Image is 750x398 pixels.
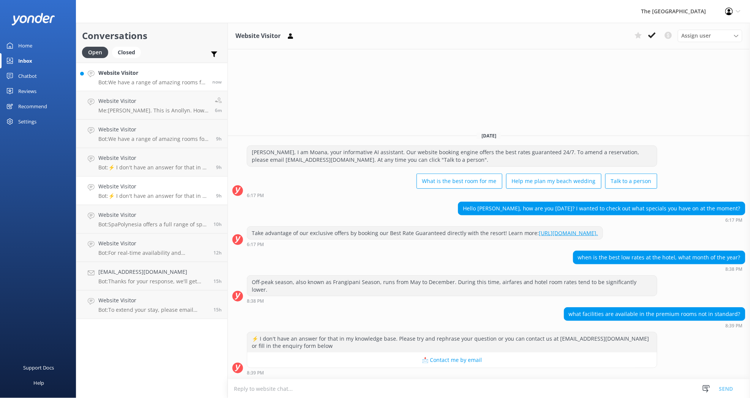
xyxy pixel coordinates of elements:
[247,298,657,303] div: Oct 08 2025 10:38pm (UTC -10:00) Pacific/Honolulu
[76,63,227,91] a: Website VisitorBot:We have a range of amazing rooms for you to choose from. The best way to help ...
[573,251,745,264] div: when is the best low rates at the hotel, what month of the year?
[98,154,210,162] h4: Website Visitor
[417,174,502,189] button: What is the best room for me
[98,193,210,199] p: Bot: ⚡ I don't have an answer for that in my knowledge base. Please try and rephrase your questio...
[82,47,108,58] div: Open
[247,332,657,352] div: ⚡ I don't have an answer for that in my knowledge base. Please try and rephrase your question or ...
[76,205,227,234] a: Website VisitorBot:SpaPolynesia offers a full range of spa treatments at The [GEOGRAPHIC_DATA]. T...
[98,107,209,114] p: Me: [PERSON_NAME]. This is Anollyn. How may I help you [DATE]?
[247,371,264,375] strong: 8:39 PM
[247,146,657,166] div: [PERSON_NAME], I am Moana, your informative AI assistant. Our website booking engine offers the b...
[212,79,222,85] span: Oct 09 2025 08:37am (UTC -10:00) Pacific/Honolulu
[82,28,222,43] h2: Conversations
[98,211,208,219] h4: Website Visitor
[98,69,207,77] h4: Website Visitor
[216,136,222,142] span: Oct 08 2025 11:32pm (UTC -10:00) Pacific/Honolulu
[18,99,47,114] div: Recommend
[682,32,711,40] span: Assign user
[76,91,227,120] a: Website VisitorMe:[PERSON_NAME]. This is Anollyn. How may I help you [DATE]?6m
[98,97,209,105] h4: Website Visitor
[33,375,44,390] div: Help
[235,31,281,41] h3: Website Visitor
[213,306,222,313] span: Oct 08 2025 05:36pm (UTC -10:00) Pacific/Honolulu
[98,136,210,142] p: Bot: We have a range of amazing rooms for you to choose from. The best way to help you decide on ...
[98,268,208,276] h4: [EMAIL_ADDRESS][DOMAIN_NAME]
[98,239,208,248] h4: Website Visitor
[98,182,210,191] h4: Website Visitor
[678,30,742,42] div: Assign User
[605,174,657,189] button: Talk to a person
[76,177,227,205] a: Website VisitorBot:⚡ I don't have an answer for that in my knowledge base. Please try and rephras...
[726,324,743,328] strong: 8:39 PM
[726,267,743,272] strong: 8:38 PM
[24,360,54,375] div: Support Docs
[98,306,208,313] p: Bot: To extend your stay, please email [EMAIL_ADDRESS][DOMAIN_NAME] for assistance.
[76,262,227,291] a: [EMAIL_ADDRESS][DOMAIN_NAME]Bot:Thanks for your response, we'll get back to you as soon as we can...
[247,242,603,247] div: Oct 08 2025 08:17pm (UTC -10:00) Pacific/Honolulu
[247,352,657,368] button: 📩 Contact me by email
[247,242,264,247] strong: 6:17 PM
[477,133,501,139] span: [DATE]
[564,323,745,328] div: Oct 08 2025 10:39pm (UTC -10:00) Pacific/Honolulu
[215,107,222,114] span: Oct 09 2025 08:30am (UTC -10:00) Pacific/Honolulu
[98,164,210,171] p: Bot: ⚡ I don't have an answer for that in my knowledge base. Please try and rephrase your questio...
[216,164,222,171] span: Oct 08 2025 10:44pm (UTC -10:00) Pacific/Honolulu
[247,276,657,296] div: Off-peak season, also known as Frangipani Season, runs from May to December. During this time, ai...
[98,79,207,86] p: Bot: We have a range of amazing rooms for you to choose from. The best way to help you decide on ...
[98,125,210,134] h4: Website Visitor
[564,308,745,321] div: what facilities are available in the premium rooms not in standard?
[247,227,603,240] div: Take advantage of our exclusive offers by booking our Best Rate Guaranteed directly with the reso...
[18,53,32,68] div: Inbox
[76,291,227,319] a: Website VisitorBot:To extend your stay, please email [EMAIL_ADDRESS][DOMAIN_NAME] for assistance.15h
[213,278,222,284] span: Oct 08 2025 05:36pm (UTC -10:00) Pacific/Honolulu
[247,193,264,198] strong: 6:17 PM
[726,218,743,223] strong: 6:17 PM
[112,47,141,58] div: Closed
[11,13,55,25] img: yonder-white-logo.png
[216,193,222,199] span: Oct 08 2025 10:39pm (UTC -10:00) Pacific/Honolulu
[98,296,208,305] h4: Website Visitor
[98,250,208,256] p: Bot: For real-time availability and accommodation bookings, please visit [URL][DOMAIN_NAME]. If y...
[458,202,745,215] div: Hello [PERSON_NAME], how are you [DATE]? I wanted to check out what specials you have on at the m...
[76,120,227,148] a: Website VisitorBot:We have a range of amazing rooms for you to choose from. The best way to help ...
[18,84,36,99] div: Reviews
[18,68,37,84] div: Chatbot
[539,229,598,237] a: [URL][DOMAIN_NAME].
[82,48,112,56] a: Open
[213,250,222,256] span: Oct 08 2025 08:02pm (UTC -10:00) Pacific/Honolulu
[247,193,657,198] div: Oct 08 2025 08:17pm (UTC -10:00) Pacific/Honolulu
[112,48,145,56] a: Closed
[76,234,227,262] a: Website VisitorBot:For real-time availability and accommodation bookings, please visit [URL][DOMA...
[213,221,222,227] span: Oct 08 2025 10:27pm (UTC -10:00) Pacific/Honolulu
[98,221,208,228] p: Bot: SpaPolynesia offers a full range of spa treatments at The [GEOGRAPHIC_DATA]. The spa is open...
[98,278,208,285] p: Bot: Thanks for your response, we'll get back to you as soon as we can during opening hours.
[247,299,264,303] strong: 8:38 PM
[506,174,602,189] button: Help me plan my beach wedding
[18,114,36,129] div: Settings
[573,266,745,272] div: Oct 08 2025 10:38pm (UTC -10:00) Pacific/Honolulu
[76,148,227,177] a: Website VisitorBot:⚡ I don't have an answer for that in my knowledge base. Please try and rephras...
[18,38,32,53] div: Home
[247,370,657,375] div: Oct 08 2025 10:39pm (UTC -10:00) Pacific/Honolulu
[458,217,745,223] div: Oct 08 2025 08:17pm (UTC -10:00) Pacific/Honolulu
